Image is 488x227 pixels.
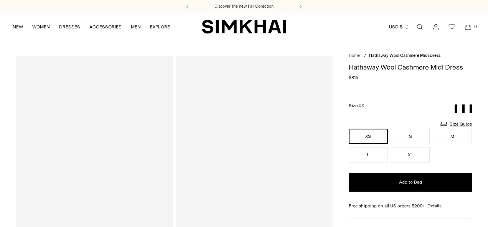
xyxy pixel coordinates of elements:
[349,202,472,209] div: Free shipping on all US orders $200+
[349,74,358,81] span: $815
[349,173,472,192] button: Add to Bag
[349,53,472,59] nav: breadcrumbs
[460,19,476,35] a: Open cart modal
[349,102,364,109] label: Size:
[349,147,388,162] button: L
[89,18,122,35] a: ACCESSORIES
[427,202,442,209] a: Details
[439,119,472,129] a: Size Guide
[349,129,388,144] button: XS
[364,53,366,59] div: /
[131,18,141,35] a: MEN
[391,147,430,162] button: XL
[349,64,472,71] h1: Hathaway Wool Cashmere Midi Dress
[59,18,80,35] a: DRESSES
[32,18,50,35] a: WOMEN
[359,103,364,108] span: XS
[13,18,23,35] a: NEW
[202,19,286,34] a: SIMKHAI
[150,18,170,35] a: EXPLORE
[433,129,472,144] button: M
[349,53,360,58] a: Home
[389,18,409,35] button: USD $
[399,179,422,186] span: Add to Bag
[412,19,427,35] a: Open search modal
[428,19,443,35] a: Go to the account page
[444,19,460,35] a: Wishlist
[391,129,430,144] button: S
[472,23,479,30] span: 0
[369,53,440,58] span: Hathaway Wool Cashmere Midi Dress
[214,3,274,10] a: Discover the new Fall Collection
